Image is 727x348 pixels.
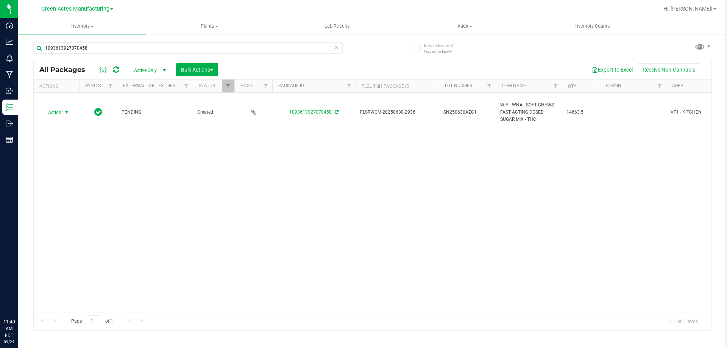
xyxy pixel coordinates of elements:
[122,109,188,116] span: PENDING
[529,18,656,34] a: Inventory Counts
[6,71,13,78] inline-svg: Manufacturing
[65,315,119,327] span: Page of 1
[343,80,356,92] a: Filter
[123,83,183,88] a: External Lab Test Result
[502,83,526,88] a: Item Name
[3,318,15,339] p: 11:40 AM EDT
[6,87,13,95] inline-svg: Inbound
[334,42,339,52] span: Clear
[672,83,683,88] a: Area
[568,84,576,89] a: Qty
[94,107,102,117] span: In Sync
[6,103,13,111] inline-svg: Inventory
[39,84,76,89] div: Actions
[663,6,713,12] span: Hi, [PERSON_NAME]!
[500,101,557,123] span: WIP - WNA - SOFT CHEWS FAST ACTING DOSED SUGAR MIX - THC
[199,83,215,88] a: Status
[41,6,109,12] span: Green Acres Manufacturing
[483,80,496,92] a: Filter
[181,67,213,73] span: Bulk Actions
[22,286,31,295] iframe: Resource center unread badge
[443,109,491,116] span: SN250630AZC1
[6,136,13,144] inline-svg: Reports
[6,120,13,127] inline-svg: Outbound
[3,339,15,345] p: 09/24
[41,107,62,118] span: Action
[564,23,620,30] span: Inventory Counts
[234,80,272,93] th: Has COA
[661,315,704,327] span: 1 - 1 of 1 items
[401,23,528,30] span: Audit
[33,42,343,54] input: Search Package ID, Item Name, SKU, Lot or Part Number...
[85,83,114,88] a: Sync Status
[197,109,230,116] span: Created
[180,80,193,92] a: Filter
[445,83,472,88] a: Lot Number
[671,109,718,116] span: VF1 - KITCHEN
[105,80,117,92] a: Filter
[587,63,638,76] button: Export to Excel
[6,38,13,46] inline-svg: Analytics
[39,66,93,74] span: All Packages
[314,23,360,30] span: Lab Results
[8,287,30,310] iframe: Resource center
[18,18,146,34] a: Inventory
[360,109,434,116] span: FLSRWGM-20250630-2936
[334,109,339,115] span: Sync from Compliance System
[146,18,273,34] a: Plants
[566,109,595,116] span: 14663.5
[401,18,529,34] a: Audit
[289,109,332,115] a: 1093613927070458
[549,80,562,92] a: Filter
[278,83,304,88] a: Package ID
[273,18,401,34] a: Lab Results
[6,55,13,62] inline-svg: Monitoring
[638,63,700,76] button: Receive Non-Cannabis
[260,80,272,92] a: Filter
[6,22,13,30] inline-svg: Dashboard
[424,43,462,54] span: Include items not tagged for facility
[18,23,146,30] span: Inventory
[654,80,666,92] a: Filter
[87,315,100,327] input: 1
[222,80,234,92] a: Filter
[62,107,72,118] span: select
[146,23,273,30] span: Plants
[362,84,409,89] a: Flourish Package ID
[176,63,218,76] button: Bulk Actions
[606,83,621,88] a: Strain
